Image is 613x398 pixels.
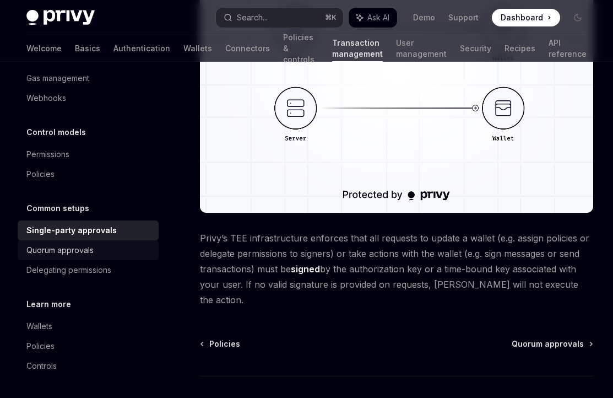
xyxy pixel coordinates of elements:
[569,9,587,26] button: Toggle dark mode
[512,338,584,349] span: Quorum approvals
[18,88,159,108] a: Webhooks
[512,338,592,349] a: Quorum approvals
[18,164,159,184] a: Policies
[18,336,159,356] a: Policies
[460,35,491,62] a: Security
[18,356,159,376] a: Controls
[492,9,560,26] a: Dashboard
[26,10,95,25] img: dark logo
[18,144,159,164] a: Permissions
[26,263,111,277] div: Delegating permissions
[413,12,435,23] a: Demo
[18,220,159,240] a: Single-party approvals
[291,263,320,275] strong: signed
[18,260,159,280] a: Delegating permissions
[18,240,159,260] a: Quorum approvals
[26,202,89,215] h5: Common setups
[26,35,62,62] a: Welcome
[501,12,543,23] span: Dashboard
[448,12,479,23] a: Support
[396,35,447,62] a: User management
[504,35,535,62] a: Recipes
[200,230,593,308] span: Privy’s TEE infrastructure enforces that all requests to update a wallet (e.g. assign policies or...
[26,126,86,139] h5: Control models
[283,35,319,62] a: Policies & controls
[26,320,52,333] div: Wallets
[26,298,71,311] h5: Learn more
[75,35,100,62] a: Basics
[18,316,159,336] a: Wallets
[237,11,268,24] div: Search...
[367,12,389,23] span: Ask AI
[26,168,55,181] div: Policies
[26,92,66,105] div: Webhooks
[26,244,94,257] div: Quorum approvals
[332,35,383,62] a: Transaction management
[183,35,212,62] a: Wallets
[325,13,337,22] span: ⌘ K
[26,359,57,373] div: Controls
[26,224,117,237] div: Single-party approvals
[549,35,587,62] a: API reference
[26,340,55,353] div: Policies
[349,8,397,28] button: Ask AI
[216,8,343,28] button: Search...⌘K
[201,338,240,349] a: Policies
[225,35,270,62] a: Connectors
[113,35,170,62] a: Authentication
[26,148,69,161] div: Permissions
[209,338,240,349] span: Policies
